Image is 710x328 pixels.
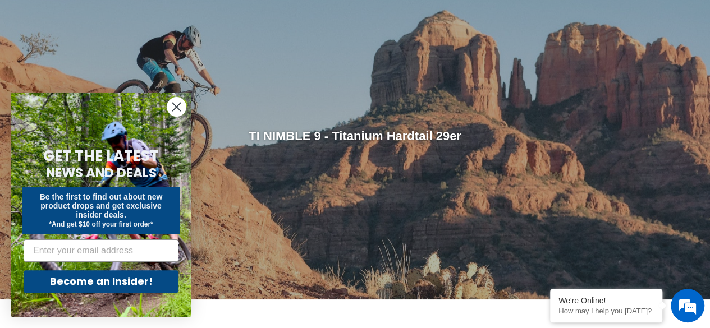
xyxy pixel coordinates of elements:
span: *And get $10 off your first order* [49,220,153,228]
input: Enter your email address [24,239,178,262]
span: Be the first to find out about new product drops and get exclusive insider deals. [40,192,163,219]
span: TI NIMBLE 9 - Titanium Hardtail 29er [249,128,461,142]
p: How may I help you today? [558,307,654,315]
button: Close dialog [167,97,186,117]
div: We're Online! [558,296,654,305]
button: Become an Insider! [24,270,178,293]
span: NEWS AND DEALS [46,164,157,182]
span: GET THE LATEST [43,146,159,166]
